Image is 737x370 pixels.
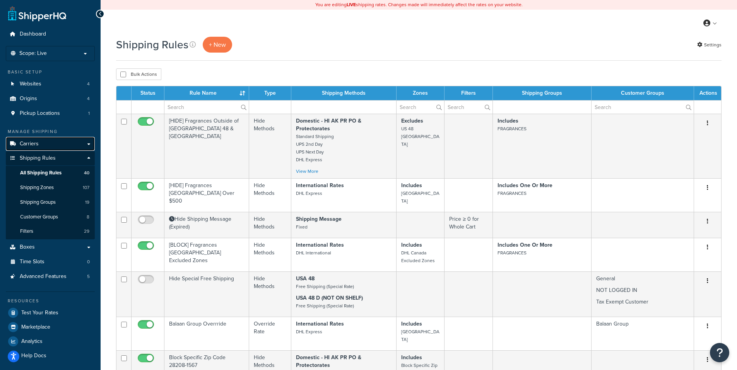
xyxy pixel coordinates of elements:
[296,215,342,223] strong: Shipping Message
[164,101,249,114] input: Search
[6,298,95,304] div: Resources
[397,86,445,100] th: Zones
[445,101,492,114] input: Search
[493,86,591,100] th: Shipping Groups
[6,320,95,334] a: Marketplace
[83,184,89,191] span: 107
[6,27,95,41] a: Dashboard
[498,117,518,125] strong: Includes
[6,106,95,121] li: Pickup Locations
[6,306,95,320] a: Test Your Rates
[6,349,95,363] a: Help Docs
[164,317,249,350] td: Balaan Group Overrride
[164,178,249,212] td: [HIDE] Fragrances [GEOGRAPHIC_DATA] Over $500
[401,190,439,205] small: [GEOGRAPHIC_DATA]
[164,238,249,271] td: [BLOCK] Fragrances [GEOGRAPHIC_DATA] Excluded Zones
[164,114,249,178] td: [HIDE] Fragrances Outside of [GEOGRAPHIC_DATA] 48 & [GEOGRAPHIC_DATA]
[203,37,232,53] p: + New
[401,249,435,264] small: DHL Canada Excluded Zones
[20,244,35,251] span: Boxes
[6,224,95,239] a: Filters 29
[401,328,439,343] small: [GEOGRAPHIC_DATA]
[20,110,60,117] span: Pickup Locations
[87,273,90,280] span: 5
[6,195,95,210] a: Shipping Groups 19
[164,271,249,317] td: Hide Special Free Shipping
[6,166,95,180] a: All Shipping Rules 40
[445,86,493,100] th: Filters
[296,249,331,256] small: DHL International
[6,210,95,224] a: Customer Groups 8
[592,271,694,317] td: General
[6,166,95,180] li: All Shipping Rules
[498,125,527,132] small: FRAGRANCES
[296,320,344,328] strong: International Rates
[6,151,95,165] a: Shipping Rules
[498,249,527,256] small: FRAGRANCES
[296,353,361,369] strong: Domestic - HI AK PR PO & Protectorates
[132,86,164,100] th: Status
[20,199,56,206] span: Shipping Groups
[249,212,291,238] td: Hide Methods
[6,255,95,269] a: Time Slots 0
[249,178,291,212] td: Hide Methods
[6,77,95,91] a: Websites 4
[20,81,41,87] span: Websites
[296,241,344,249] strong: International Rates
[116,68,161,80] button: Bulk Actions
[85,199,89,206] span: 19
[694,86,721,100] th: Actions
[296,181,344,189] strong: International Rates
[401,181,422,189] strong: Includes
[20,141,39,147] span: Carriers
[498,181,552,189] strong: Includes One Or More
[20,31,46,38] span: Dashboard
[6,92,95,106] a: Origins 4
[296,223,308,230] small: Fixed
[20,228,33,235] span: Filters
[401,241,422,249] strong: Includes
[6,195,95,210] li: Shipping Groups
[296,302,354,309] small: Free Shipping (Special Rate)
[445,212,493,238] td: Price ≥ 0 for Whole Cart
[21,310,58,316] span: Test Your Rates
[6,106,95,121] a: Pickup Locations 1
[84,170,89,176] span: 40
[6,334,95,348] a: Analytics
[296,168,318,175] a: View More
[498,241,552,249] strong: Includes One Or More
[87,95,90,102] span: 4
[401,320,422,328] strong: Includes
[20,184,54,191] span: Shipping Zones
[397,101,445,114] input: Search
[592,317,694,350] td: Balaan Group
[164,212,249,238] td: Hide Shipping Message (Expired)
[249,238,291,271] td: Hide Methods
[19,50,47,57] span: Scope: Live
[291,86,397,100] th: Shipping Methods
[296,294,363,302] strong: USA 48 D (NOT ON SHELF)
[296,328,322,335] small: DHL Express
[6,210,95,224] li: Customer Groups
[498,190,527,197] small: FRAGRANCES
[6,269,95,284] a: Advanced Features 5
[6,269,95,284] li: Advanced Features
[249,114,291,178] td: Hide Methods
[592,86,694,100] th: Customer Groups
[20,214,58,220] span: Customer Groups
[20,170,62,176] span: All Shipping Rules
[401,362,438,369] small: Block Specific Zip
[249,86,291,100] th: Type
[6,137,95,151] a: Carriers
[249,317,291,350] td: Override Rate
[84,228,89,235] span: 29
[6,240,95,254] a: Boxes
[697,39,722,50] a: Settings
[296,190,322,197] small: DHL Express
[296,133,334,163] small: Standard Shipping UPS 2nd Day UPS Next Day DHL Express
[6,181,95,195] a: Shipping Zones 107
